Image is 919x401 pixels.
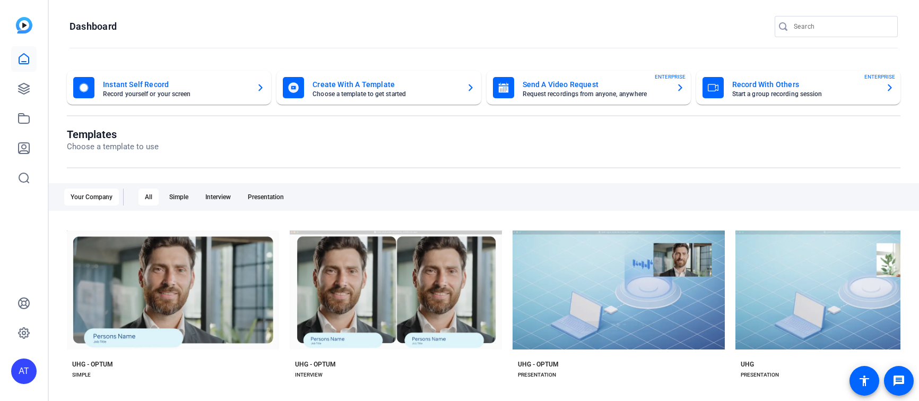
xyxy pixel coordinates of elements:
div: Your Company [64,189,119,206]
mat-card-subtitle: Record yourself or your screen [103,91,248,97]
div: All [138,189,159,206]
div: Interview [199,189,237,206]
h1: Templates [67,128,159,141]
input: Search [794,20,889,33]
div: PRESENTATION [741,371,779,379]
button: Instant Self RecordRecord yourself or your screen [67,71,271,105]
h1: Dashboard [70,20,117,33]
div: UHG [741,360,754,369]
div: Simple [163,189,195,206]
mat-card-title: Record With Others [732,78,877,91]
button: Send A Video RequestRequest recordings from anyone, anywhereENTERPRISE [487,71,691,105]
div: UHG - OPTUM [295,360,336,369]
button: Create With A TemplateChoose a template to get started [276,71,481,105]
mat-card-title: Send A Video Request [523,78,667,91]
mat-icon: message [892,374,905,387]
span: ENTERPRISE [655,73,686,81]
mat-card-subtitle: Choose a template to get started [313,91,457,97]
button: Record With OthersStart a group recording sessionENTERPRISE [696,71,900,105]
div: SIMPLE [72,371,91,379]
div: UHG - OPTUM [518,360,559,369]
div: AT [11,359,37,384]
span: ENTERPRISE [864,73,895,81]
div: UHG - OPTUM [72,360,113,369]
mat-icon: accessibility [858,374,871,387]
div: PRESENTATION [518,371,556,379]
mat-card-subtitle: Request recordings from anyone, anywhere [523,91,667,97]
mat-card-title: Create With A Template [313,78,457,91]
p: Choose a template to use [67,141,159,153]
div: Presentation [241,189,290,206]
mat-card-title: Instant Self Record [103,78,248,91]
mat-card-subtitle: Start a group recording session [732,91,877,97]
img: blue-gradient.svg [16,17,32,33]
div: INTERVIEW [295,371,323,379]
